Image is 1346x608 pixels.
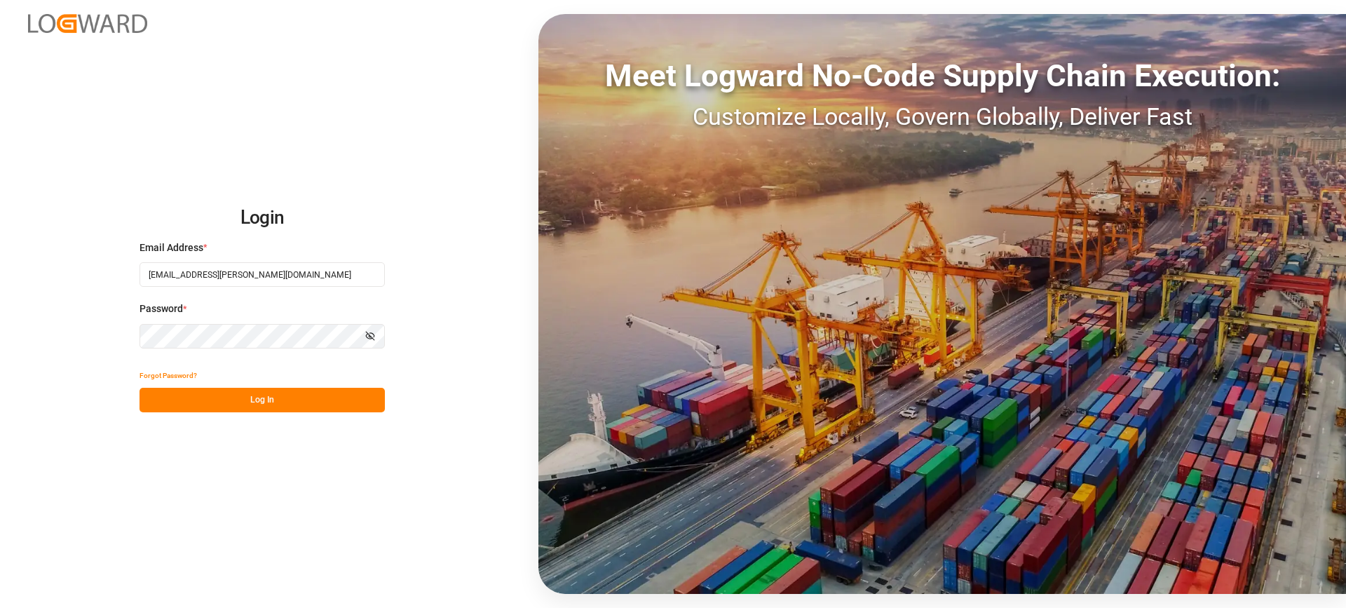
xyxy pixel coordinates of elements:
[538,53,1346,99] div: Meet Logward No-Code Supply Chain Execution:
[140,241,203,255] span: Email Address
[140,363,197,388] button: Forgot Password?
[538,99,1346,135] div: Customize Locally, Govern Globally, Deliver Fast
[140,302,183,316] span: Password
[140,262,385,287] input: Enter your email
[140,196,385,241] h2: Login
[28,14,147,33] img: Logward_new_orange.png
[140,388,385,412] button: Log In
